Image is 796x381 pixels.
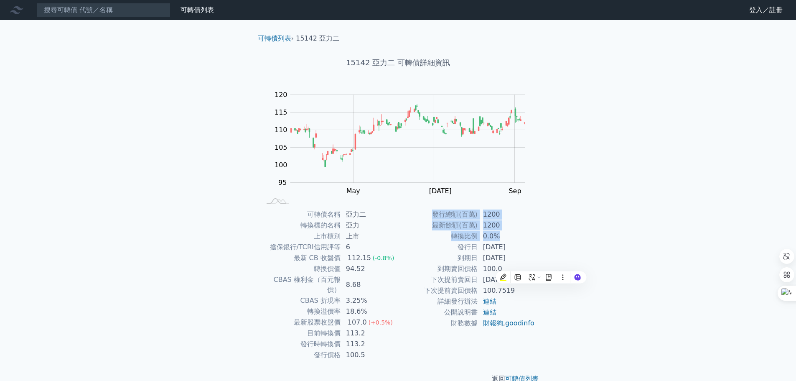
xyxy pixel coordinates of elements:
[478,209,535,220] td: 1200
[275,143,287,151] tspan: 105
[341,242,398,253] td: 6
[278,179,287,187] tspan: 95
[483,297,496,305] a: 連結
[478,242,535,253] td: [DATE]
[258,34,291,42] a: 可轉債列表
[743,3,789,17] a: 登入／註冊
[505,319,534,327] a: goodinfo
[478,285,535,296] td: 100.7519
[341,220,398,231] td: 亞力
[478,231,535,242] td: 0.0%
[429,187,452,195] tspan: [DATE]
[341,295,398,306] td: 3.25%
[398,220,478,231] td: 最新餘額(百萬)
[398,209,478,220] td: 發行總額(百萬)
[270,91,538,195] g: Chart
[181,6,214,14] a: 可轉債列表
[341,263,398,274] td: 94.52
[398,296,478,307] td: 詳細發行辦法
[261,242,341,253] td: 擔保銀行/TCRI信用評等
[275,108,287,116] tspan: 115
[261,274,341,295] td: CBAS 權利金（百元報價）
[509,187,521,195] tspan: Sep
[275,161,287,169] tspan: 100
[398,274,478,285] td: 下次提前賣回日
[478,318,535,329] td: ,
[261,220,341,231] td: 轉換標的名稱
[373,255,394,261] span: (-0.8%)
[261,306,341,317] td: 轉換溢價率
[275,91,287,99] tspan: 120
[341,231,398,242] td: 上市
[398,231,478,242] td: 轉換比例
[37,3,170,17] input: 搜尋可轉債 代號／名稱
[341,274,398,295] td: 8.68
[261,350,341,361] td: 發行價格
[341,306,398,317] td: 18.6%
[478,253,535,263] td: [DATE]
[754,341,796,381] div: 聊天小工具
[398,263,478,274] td: 到期賣回價格
[261,328,341,339] td: 目前轉換價
[483,308,496,316] a: 連結
[346,253,373,263] div: 112.15
[275,126,287,134] tspan: 110
[478,274,535,285] td: [DATE]
[341,339,398,350] td: 113.2
[398,242,478,253] td: 發行日
[261,317,341,328] td: 最新股票收盤價
[478,263,535,274] td: 100.0
[341,350,398,361] td: 100.5
[369,319,393,326] span: (+0.5%)
[296,33,339,43] li: 15142 亞力二
[261,231,341,242] td: 上市櫃別
[483,319,503,327] a: 財報狗
[261,339,341,350] td: 發行時轉換價
[258,33,294,43] li: ›
[341,209,398,220] td: 亞力二
[261,209,341,220] td: 可轉債名稱
[346,317,369,327] div: 107.0
[478,220,535,231] td: 1200
[398,285,478,296] td: 下次提前賣回價格
[346,187,360,195] tspan: May
[398,253,478,263] td: 到期日
[398,307,478,318] td: 公開說明書
[341,328,398,339] td: 113.2
[398,318,478,329] td: 財務數據
[261,263,341,274] td: 轉換價值
[261,253,341,263] td: 最新 CB 收盤價
[261,295,341,306] td: CBAS 折現率
[251,57,545,69] h1: 15142 亞力二 可轉債詳細資訊
[754,341,796,381] iframe: Chat Widget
